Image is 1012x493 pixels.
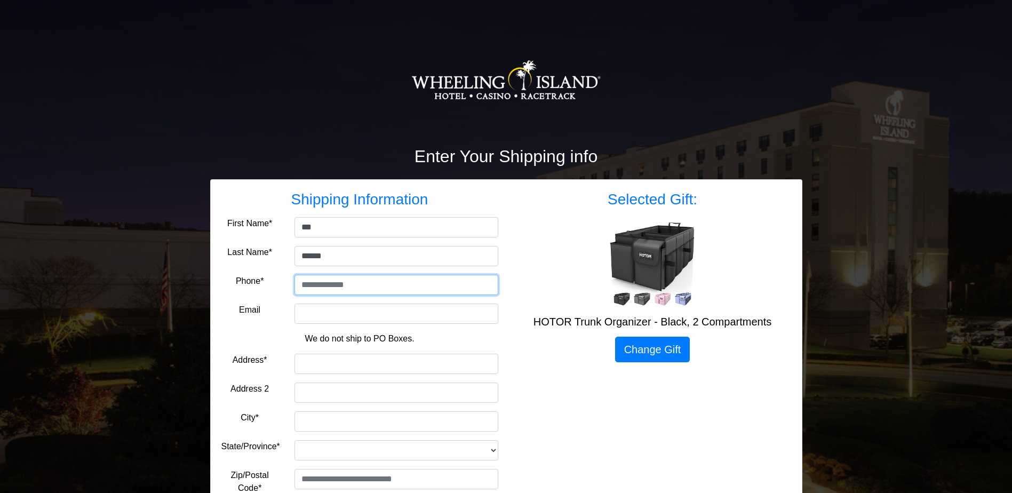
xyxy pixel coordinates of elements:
[411,27,601,133] img: Logo
[227,217,272,230] label: First Name*
[227,246,272,259] label: Last Name*
[230,383,269,395] label: Address 2
[233,354,267,367] label: Address*
[229,332,490,345] p: We do not ship to PO Boxes.
[221,190,498,209] h3: Shipping Information
[241,411,259,424] label: City*
[514,315,791,328] h5: HOTOR Trunk Organizer - Black, 2 Compartments
[514,190,791,209] h3: Selected Gift:
[615,337,690,362] a: Change Gift
[236,275,264,288] label: Phone*
[610,221,695,307] img: HOTOR Trunk Organizer - Black, 2 Compartments
[210,146,802,166] h2: Enter Your Shipping info
[239,304,260,316] label: Email
[221,440,280,453] label: State/Province*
